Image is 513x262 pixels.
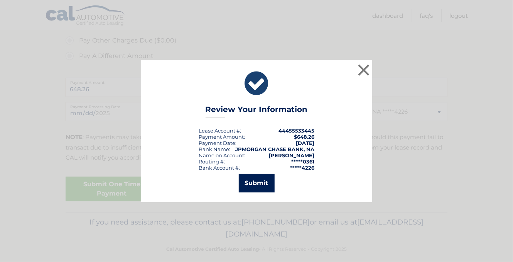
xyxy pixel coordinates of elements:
[235,146,314,152] strong: JPMORGAN CHASE BANK, NA
[199,134,245,140] div: Payment Amount:
[269,152,314,158] strong: [PERSON_NAME]
[294,134,314,140] span: $648.26
[199,140,236,146] div: :
[199,146,230,152] div: Bank Name:
[206,105,308,118] h3: Review Your Information
[356,62,371,78] button: ×
[199,165,240,171] div: Bank Account #:
[296,140,314,146] span: [DATE]
[278,128,314,134] strong: 44455533445
[239,174,275,192] button: Submit
[199,152,245,158] div: Name on Account:
[199,140,235,146] span: Payment Date
[199,158,225,165] div: Routing #:
[199,128,241,134] div: Lease Account #:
